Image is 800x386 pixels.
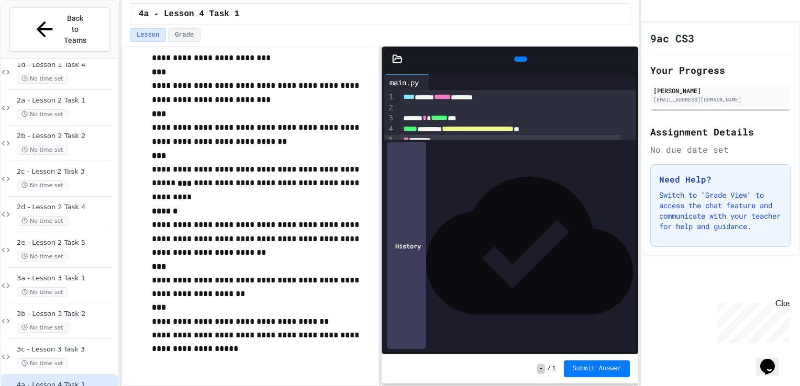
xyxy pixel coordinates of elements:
[384,103,395,113] div: 2
[17,61,116,70] span: 1d - Lesson 1 Task 4
[650,63,791,77] h2: Your Progress
[384,77,424,88] div: main.py
[17,145,68,155] span: No time set
[17,358,68,368] span: No time set
[650,143,791,156] div: No due date set
[9,7,110,52] button: Back to Teams
[384,74,430,90] div: main.py
[653,86,787,95] div: [PERSON_NAME]
[659,173,782,186] h3: Need Help?
[17,180,68,190] span: No time set
[387,142,426,349] div: History
[17,96,116,105] span: 2a - Lesson 2 Task 1
[713,299,790,343] iframe: chat widget
[168,28,201,42] button: Grade
[17,167,116,176] span: 2c - Lesson 2 Task 3
[564,360,630,377] button: Submit Answer
[572,365,621,373] span: Submit Answer
[537,364,545,374] span: -
[384,135,395,146] div: 5
[17,252,68,262] span: No time set
[659,190,782,232] p: Switch to "Grade View" to access the chat feature and communicate with your teacher for help and ...
[17,310,116,319] span: 3b - Lesson 3 Task 2
[17,132,116,141] span: 2b - Lesson 2 Task 2
[17,287,68,297] span: No time set
[650,31,694,46] h1: 9ac CS3
[4,4,72,66] div: Chat with us now!Close
[384,113,395,124] div: 3
[653,96,787,104] div: [EMAIL_ADDRESS][DOMAIN_NAME]
[17,203,116,212] span: 2d - Lesson 2 Task 4
[650,124,791,139] h2: Assignment Details
[130,28,166,42] button: Lesson
[17,345,116,354] span: 3c - Lesson 3 Task 3
[384,124,395,135] div: 4
[17,274,116,283] span: 3a - Lesson 3 Task 1
[384,92,395,103] div: 1
[17,323,68,333] span: No time set
[17,239,116,247] span: 2e - Lesson 2 Task 5
[547,365,551,373] span: /
[17,109,68,119] span: No time set
[552,365,555,373] span: 1
[756,344,790,376] iframe: chat widget
[17,216,68,226] span: No time set
[17,74,68,84] span: No time set
[139,8,239,20] span: 4a - Lesson 4 Task 1
[63,13,87,46] span: Back to Teams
